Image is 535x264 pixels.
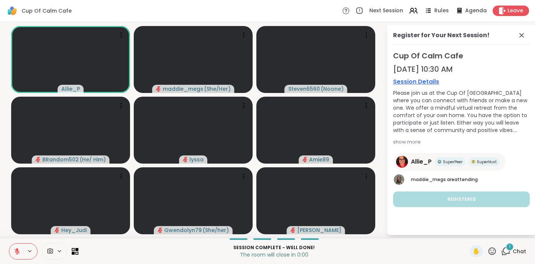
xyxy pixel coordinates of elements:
[158,228,163,233] span: audio-muted
[393,51,530,61] span: Cup Of Calm Cafe
[163,85,203,93] span: maddie_megs
[321,85,344,93] span: ( Noone )
[393,89,530,134] div: Please join us at the Cup Of [GEOGRAPHIC_DATA] where you can connect with friends or make a new o...
[288,85,320,93] span: Steven6560
[6,4,19,17] img: ShareWell Logomark
[42,156,79,163] span: BRandom502
[411,176,530,183] p: are attending
[509,244,510,250] span: 1
[438,160,441,164] img: Peer Badge Three
[80,156,106,163] span: ( He/ Him )
[204,85,231,93] span: ( She/Her )
[393,64,530,74] div: [DATE] 10:30 AM
[61,226,87,234] span: Hey_Judi
[189,156,204,163] span: lyssa
[465,7,487,15] span: Agenda
[164,226,202,234] span: Gwendolyn79
[434,7,449,15] span: Rules
[61,85,80,93] span: Allie_P
[447,196,476,203] span: Registered
[393,77,530,86] a: Session Details
[471,160,475,164] img: Peer Badge One
[297,226,341,234] span: [PERSON_NAME]
[513,248,526,255] span: Chat
[393,31,490,40] div: Register for Your Next Session!
[22,7,72,15] span: Cup Of Calm Cafe
[36,157,41,162] span: audio-muted
[394,174,404,185] img: maddie_megs
[369,7,403,15] span: Next Session
[477,159,497,165] span: SuperHost
[302,157,308,162] span: audio-muted
[393,153,506,171] a: Allie_PAllie_PPeer Badge ThreeSuperPeerPeer Badge OneSuperHost
[309,156,329,163] span: Amie89
[411,157,432,166] span: Allie_P
[202,226,229,234] span: ( She/her )
[393,138,530,146] div: show more
[156,86,161,91] span: audio-muted
[443,159,463,165] span: SuperPeer
[393,191,530,207] button: Registered
[83,244,465,251] p: Session Complete - well done!
[83,251,465,258] p: The room will close in 0:00
[473,247,480,256] span: ✋
[183,157,188,162] span: audio-muted
[291,228,296,233] span: audio-muted
[508,7,523,15] span: Leave
[55,228,60,233] span: audio-muted
[396,156,408,168] img: Allie_P
[411,176,446,183] span: maddie_megs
